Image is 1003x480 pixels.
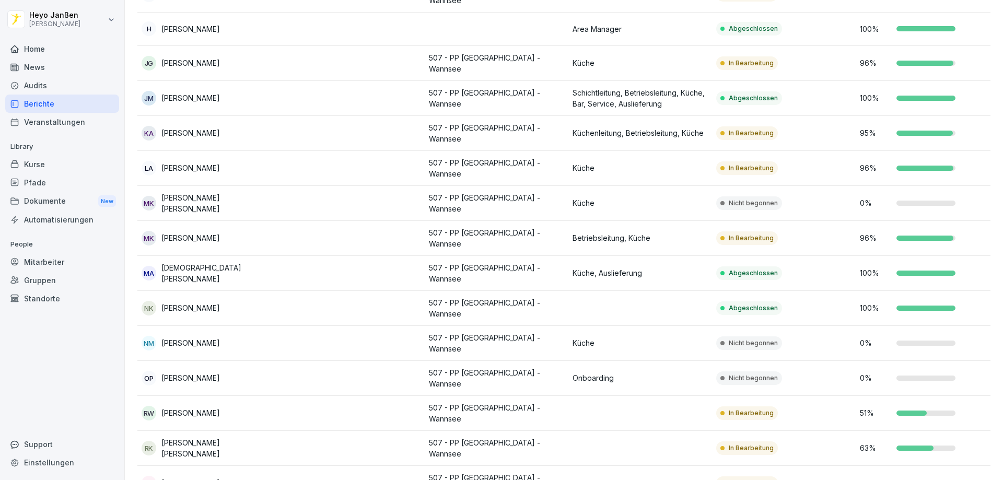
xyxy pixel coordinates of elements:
[429,192,564,214] p: 507 - PP [GEOGRAPHIC_DATA] - Wannsee
[573,197,708,208] p: Küche
[142,301,156,315] div: NK
[860,442,891,453] p: 63 %
[5,95,119,113] a: Berichte
[142,336,156,350] div: NM
[860,57,891,68] p: 96 %
[142,231,156,245] div: MK
[161,24,220,34] p: [PERSON_NAME]
[429,52,564,74] p: 507 - PP [GEOGRAPHIC_DATA] - Wannsee
[429,157,564,179] p: 507 - PP [GEOGRAPHIC_DATA] - Wannsee
[161,192,277,214] p: [PERSON_NAME] [PERSON_NAME]
[5,210,119,229] a: Automatisierungen
[5,192,119,211] div: Dokumente
[142,266,156,280] div: MA
[573,87,708,109] p: Schichtleitung, Betriebsleitung, Küche, Bar, Service, Auslieferung
[161,127,220,138] p: [PERSON_NAME]
[729,128,774,138] p: In Bearbeitung
[729,233,774,243] p: In Bearbeitung
[573,267,708,278] p: Küche, Auslieferung
[161,372,220,383] p: [PERSON_NAME]
[161,232,220,243] p: [PERSON_NAME]
[429,262,564,284] p: 507 - PP [GEOGRAPHIC_DATA] - Wannsee
[429,297,564,319] p: 507 - PP [GEOGRAPHIC_DATA] - Wannsee
[429,122,564,144] p: 507 - PP [GEOGRAPHIC_DATA] - Wannsee
[860,372,891,383] p: 0 %
[429,402,564,424] p: 507 - PP [GEOGRAPHIC_DATA] - Wannsee
[573,24,708,34] p: Area Manager
[429,367,564,389] p: 507 - PP [GEOGRAPHIC_DATA] - Wannsee
[142,91,156,106] div: JM
[573,232,708,243] p: Betriebsleitung, Küche
[161,92,220,103] p: [PERSON_NAME]
[5,138,119,155] p: Library
[729,303,778,313] p: Abgeschlossen
[729,198,778,208] p: Nicht begonnen
[860,92,891,103] p: 100 %
[142,406,156,420] div: RW
[142,21,156,36] div: H
[142,161,156,175] div: LA
[5,76,119,95] a: Audits
[98,195,116,207] div: New
[729,373,778,383] p: Nicht begonnen
[860,337,891,348] p: 0 %
[429,332,564,354] p: 507 - PP [GEOGRAPHIC_DATA] - Wannsee
[5,58,119,76] a: News
[429,437,564,459] p: 507 - PP [GEOGRAPHIC_DATA] - Wannsee
[161,437,277,459] p: [PERSON_NAME] [PERSON_NAME]
[142,371,156,385] div: OP
[729,24,778,33] p: Abgeschlossen
[161,407,220,418] p: [PERSON_NAME]
[860,24,891,34] p: 100 %
[860,302,891,313] p: 100 %
[860,232,891,243] p: 96 %
[5,192,119,211] a: DokumenteNew
[142,126,156,141] div: KA
[142,441,156,455] div: RK
[5,236,119,253] p: People
[729,338,778,348] p: Nicht begonnen
[573,372,708,383] p: Onboarding
[5,435,119,453] div: Support
[5,253,119,271] a: Mitarbeiter
[429,87,564,109] p: 507 - PP [GEOGRAPHIC_DATA] - Wannsee
[161,262,277,284] p: [DEMOGRAPHIC_DATA][PERSON_NAME]
[29,20,80,28] p: [PERSON_NAME]
[729,93,778,103] p: Abgeschlossen
[729,58,774,68] p: In Bearbeitung
[5,271,119,289] a: Gruppen
[142,56,156,71] div: JG
[161,57,220,68] p: [PERSON_NAME]
[29,11,80,20] p: Heyo Janßen
[5,113,119,131] a: Veranstaltungen
[860,127,891,138] p: 95 %
[429,227,564,249] p: 507 - PP [GEOGRAPHIC_DATA] - Wannsee
[729,163,774,173] p: In Bearbeitung
[5,289,119,308] a: Standorte
[5,40,119,58] a: Home
[573,337,708,348] p: Küche
[142,196,156,210] div: MK
[5,155,119,173] a: Kurse
[5,173,119,192] a: Pfade
[860,162,891,173] p: 96 %
[860,267,891,278] p: 100 %
[5,453,119,472] a: Einstellungen
[161,302,220,313] p: [PERSON_NAME]
[729,268,778,278] p: Abgeschlossen
[161,337,220,348] p: [PERSON_NAME]
[860,407,891,418] p: 51 %
[573,127,708,138] p: Küchenleitung, Betriebsleitung, Küche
